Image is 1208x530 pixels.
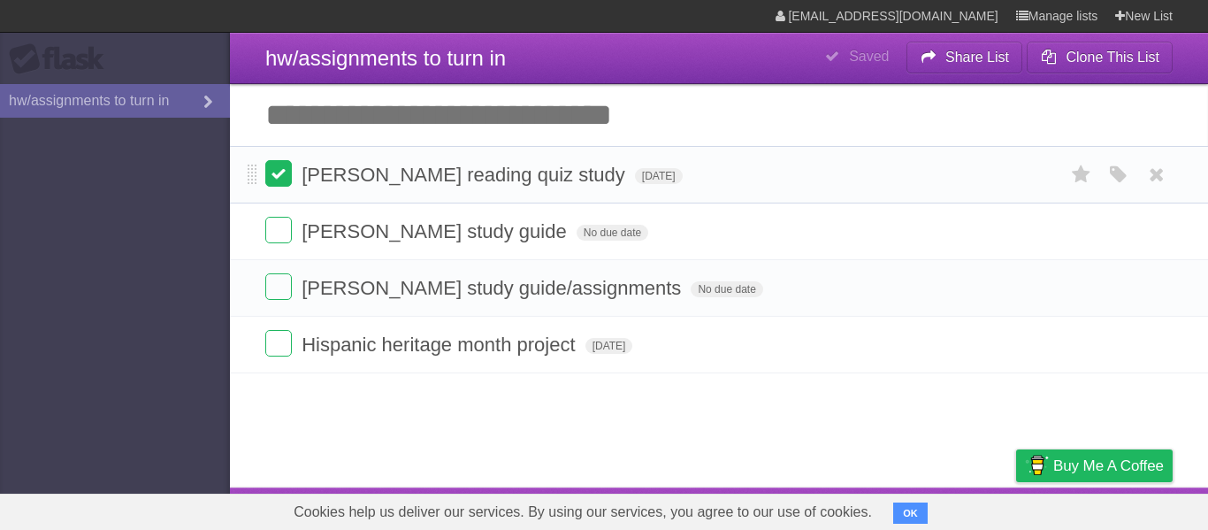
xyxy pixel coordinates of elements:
span: Hispanic heritage month project [302,334,579,356]
a: About [781,492,818,526]
label: Done [265,160,292,187]
span: Cookies help us deliver our services. By using our services, you agree to our use of cookies. [276,495,890,530]
img: Buy me a coffee [1025,450,1049,480]
b: Share List [945,50,1009,65]
a: Terms [933,492,972,526]
span: [PERSON_NAME] study guide/assignments [302,277,685,299]
span: No due date [691,281,762,297]
b: Clone This List [1066,50,1159,65]
span: hw/assignments to turn in [265,46,506,70]
a: Privacy [993,492,1039,526]
span: No due date [577,225,648,241]
label: Star task [1065,160,1098,189]
label: Done [265,330,292,357]
label: Done [265,217,292,243]
a: Developers [839,492,911,526]
span: [PERSON_NAME] reading quiz study [302,164,630,186]
span: [DATE] [585,338,633,354]
span: [PERSON_NAME] study guide [302,220,571,242]
a: Buy me a coffee [1016,449,1173,482]
button: OK [893,503,928,524]
span: Buy me a coffee [1053,450,1164,481]
span: [DATE] [635,168,683,184]
a: Suggest a feature [1061,492,1173,526]
div: Flask [9,43,115,75]
label: Done [265,273,292,300]
button: Share List [906,42,1023,73]
button: Clone This List [1027,42,1173,73]
b: Saved [849,49,889,64]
